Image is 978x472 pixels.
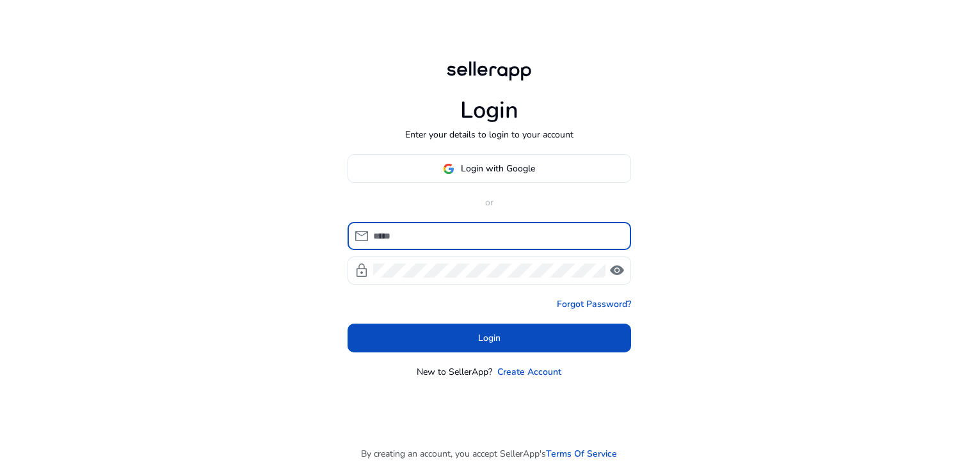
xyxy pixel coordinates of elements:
[609,263,625,278] span: visibility
[497,365,561,379] a: Create Account
[557,297,631,311] a: Forgot Password?
[354,228,369,244] span: mail
[460,97,518,124] h1: Login
[461,162,535,175] span: Login with Google
[417,365,492,379] p: New to SellerApp?
[443,163,454,175] img: google-logo.svg
[348,196,631,209] p: or
[354,263,369,278] span: lock
[546,447,617,460] a: Terms Of Service
[348,324,631,352] button: Login
[348,154,631,183] button: Login with Google
[405,128,573,141] p: Enter your details to login to your account
[478,331,501,345] span: Login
